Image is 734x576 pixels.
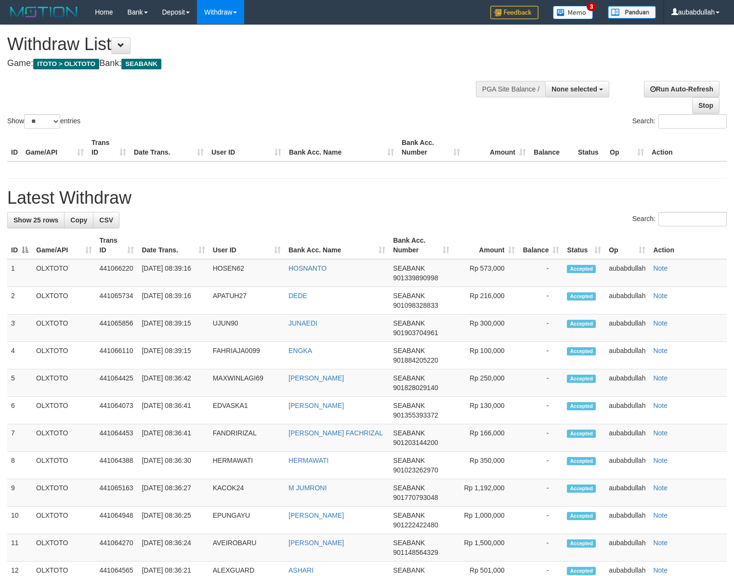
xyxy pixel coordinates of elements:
[393,484,425,492] span: SEABANK
[393,292,425,300] span: SEABANK
[32,342,96,369] td: OLXTOTO
[288,566,314,574] a: ASHARI
[567,512,596,520] span: Accepted
[453,259,519,287] td: Rp 573,000
[393,539,425,547] span: SEABANK
[138,342,209,369] td: [DATE] 08:39:15
[519,342,563,369] td: -
[138,507,209,534] td: [DATE] 08:36:25
[453,397,519,424] td: Rp 130,000
[88,134,130,161] th: Trans ID
[567,457,596,465] span: Accepted
[288,292,307,300] a: DEDE
[605,452,649,479] td: aubabdullah
[22,134,88,161] th: Game/API
[209,507,285,534] td: EPUNGAYU
[209,259,285,287] td: HOSEN62
[138,314,209,342] td: [DATE] 08:39:15
[608,6,656,19] img: panduan.png
[519,479,563,507] td: -
[7,59,480,68] h4: Game: Bank:
[93,212,119,228] a: CSV
[96,452,138,479] td: 441064388
[209,452,285,479] td: HERMAWATI
[653,292,668,300] a: Note
[567,347,596,355] span: Accepted
[7,114,80,129] label: Show entries
[393,511,425,519] span: SEABANK
[574,134,606,161] th: Status
[138,232,209,259] th: Date Trans.: activate to sort column ascending
[653,484,668,492] a: Note
[138,259,209,287] td: [DATE] 08:39:16
[632,212,727,226] label: Search:
[96,534,138,562] td: 441064270
[7,232,32,259] th: ID: activate to sort column descending
[605,342,649,369] td: aubabdullah
[138,424,209,452] td: [DATE] 08:36:41
[567,567,596,575] span: Accepted
[692,97,720,114] a: Stop
[209,397,285,424] td: EDVASKA1
[649,232,727,259] th: Action
[288,319,317,327] a: JUNAEDI
[32,314,96,342] td: OLXTOTO
[288,539,344,547] a: [PERSON_NAME]
[632,114,727,129] label: Search:
[453,232,519,259] th: Amount: activate to sort column ascending
[288,402,344,409] a: [PERSON_NAME]
[99,216,113,224] span: CSV
[138,369,209,397] td: [DATE] 08:36:42
[393,329,438,337] span: Copy 901903704961 to clipboard
[288,347,312,354] a: ENGKA
[393,347,425,354] span: SEABANK
[7,424,32,452] td: 7
[209,534,285,562] td: AVEIROBARU
[658,114,727,129] input: Search:
[64,212,93,228] a: Copy
[138,479,209,507] td: [DATE] 08:36:27
[285,232,389,259] th: Bank Acc. Name: activate to sort column ascending
[288,429,383,437] a: [PERSON_NAME] FACHRIZAL
[653,374,668,382] a: Note
[519,287,563,314] td: -
[7,452,32,479] td: 8
[545,81,609,97] button: None selected
[209,314,285,342] td: UJUN90
[393,494,438,501] span: Copy 901770793048 to clipboard
[605,479,649,507] td: aubabdullah
[653,566,668,574] a: Note
[453,424,519,452] td: Rp 166,000
[393,264,425,272] span: SEABANK
[285,134,398,161] th: Bank Acc. Name
[393,566,425,574] span: SEABANK
[567,265,596,273] span: Accepted
[453,479,519,507] td: Rp 1,192,000
[653,429,668,437] a: Note
[7,342,32,369] td: 4
[32,479,96,507] td: OLXTOTO
[96,259,138,287] td: 441066220
[519,369,563,397] td: -
[288,457,328,464] a: HERMAWATI
[658,212,727,226] input: Search:
[138,397,209,424] td: [DATE] 08:36:41
[605,397,649,424] td: aubabdullah
[288,484,327,492] a: M JUMRONI
[653,264,668,272] a: Note
[393,521,438,529] span: Copy 901222422480 to clipboard
[551,85,597,93] span: None selected
[567,402,596,410] span: Accepted
[393,466,438,474] span: Copy 901023262970 to clipboard
[7,397,32,424] td: 6
[7,5,80,19] img: MOTION_logo.png
[653,402,668,409] a: Note
[138,452,209,479] td: [DATE] 08:36:30
[567,484,596,493] span: Accepted
[393,374,425,382] span: SEABANK
[7,35,480,54] h1: Withdraw List
[96,507,138,534] td: 441064948
[567,375,596,383] span: Accepted
[130,134,208,161] th: Date Trans.
[13,216,58,224] span: Show 25 rows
